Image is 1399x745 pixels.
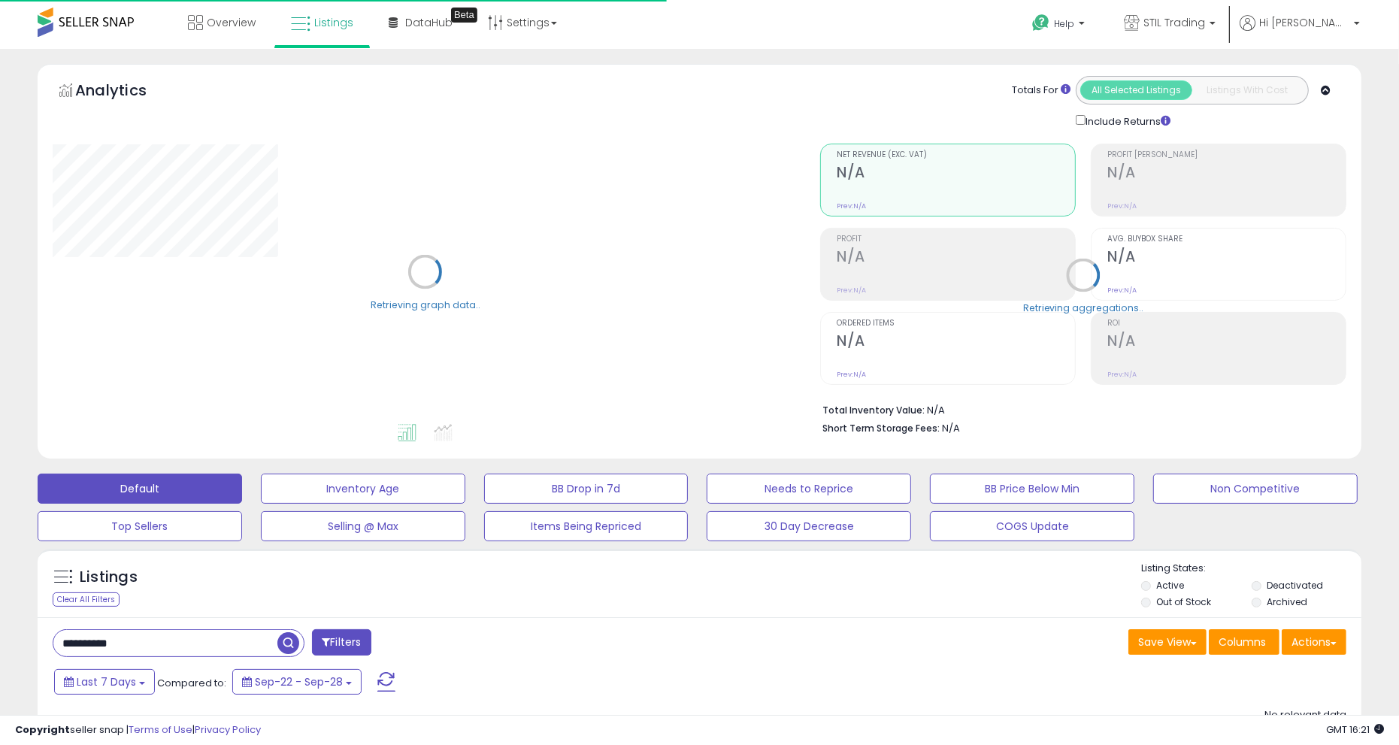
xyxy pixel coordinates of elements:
[1264,708,1346,722] div: No relevant data
[1209,629,1279,655] button: Columns
[1031,14,1050,32] i: Get Help
[1267,579,1323,592] label: Deactivated
[312,629,371,656] button: Filters
[484,474,689,504] button: BB Drop in 7d
[1219,634,1266,650] span: Columns
[930,511,1134,541] button: COGS Update
[38,474,242,504] button: Default
[80,567,138,588] h5: Listings
[1326,722,1384,737] span: 2025-10-6 16:21 GMT
[314,15,353,30] span: Listings
[1141,562,1361,576] p: Listing States:
[1080,80,1192,100] button: All Selected Listings
[54,669,155,695] button: Last 7 Days
[261,474,465,504] button: Inventory Age
[1267,595,1307,608] label: Archived
[1192,80,1304,100] button: Listings With Cost
[1020,2,1100,49] a: Help
[1012,83,1070,98] div: Totals For
[1259,15,1349,30] span: Hi [PERSON_NAME]
[707,474,911,504] button: Needs to Reprice
[1156,595,1211,608] label: Out of Stock
[405,15,453,30] span: DataHub
[1143,15,1205,30] span: STIL Trading
[1023,301,1144,314] div: Retrieving aggregations..
[15,722,70,737] strong: Copyright
[53,592,120,607] div: Clear All Filters
[1054,17,1074,30] span: Help
[484,511,689,541] button: Items Being Repriced
[1128,629,1207,655] button: Save View
[371,298,480,311] div: Retrieving graph data..
[15,723,261,737] div: seller snap | |
[1156,579,1184,592] label: Active
[157,676,226,690] span: Compared to:
[1240,15,1360,49] a: Hi [PERSON_NAME]
[77,674,136,689] span: Last 7 Days
[261,511,465,541] button: Selling @ Max
[75,80,176,104] h5: Analytics
[1282,629,1346,655] button: Actions
[195,722,261,737] a: Privacy Policy
[207,15,256,30] span: Overview
[1153,474,1358,504] button: Non Competitive
[255,674,343,689] span: Sep-22 - Sep-28
[451,8,477,23] div: Tooltip anchor
[232,669,362,695] button: Sep-22 - Sep-28
[38,511,242,541] button: Top Sellers
[930,474,1134,504] button: BB Price Below Min
[1064,112,1189,129] div: Include Returns
[707,511,911,541] button: 30 Day Decrease
[129,722,192,737] a: Terms of Use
